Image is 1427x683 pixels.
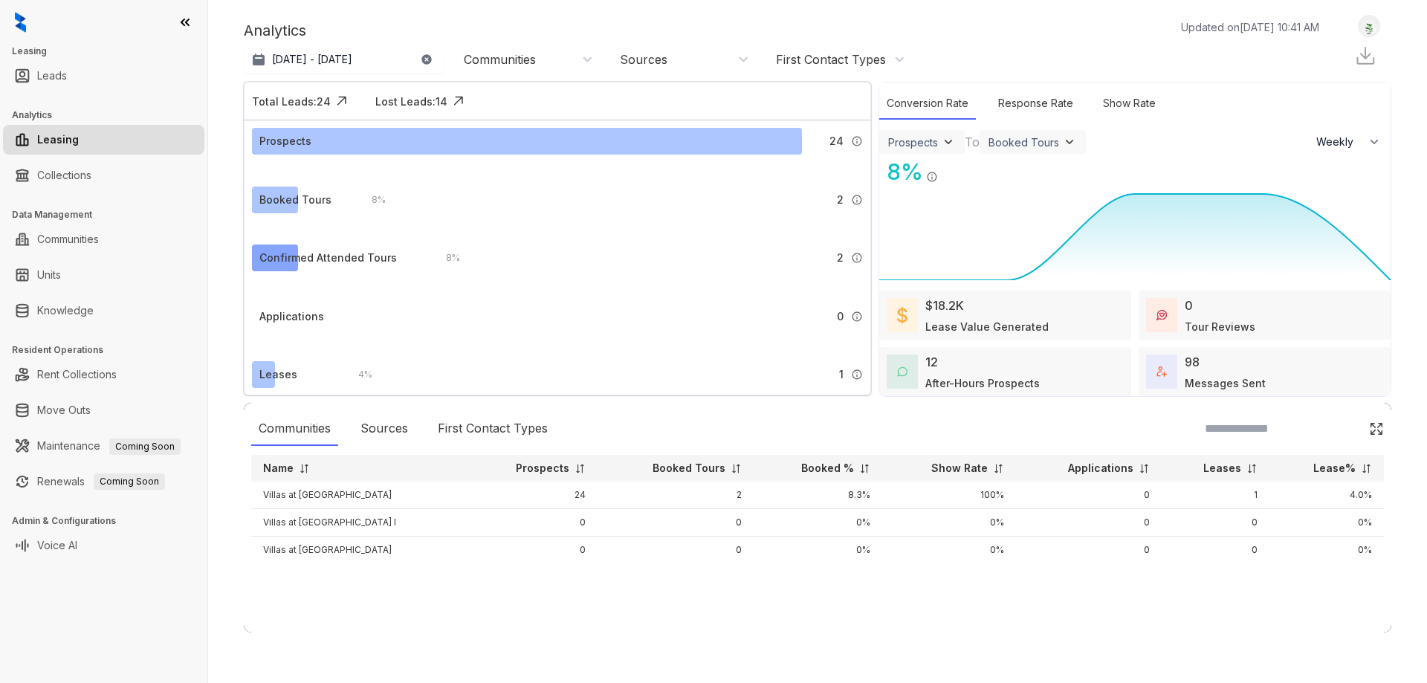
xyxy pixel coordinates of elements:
span: Weekly [1316,135,1362,149]
div: Booked Tours [988,136,1059,149]
span: 0 [837,308,844,325]
a: Knowledge [37,296,94,326]
a: Voice AI [37,531,77,560]
img: sorting [859,463,870,474]
div: To [965,133,980,151]
td: 0% [1269,509,1384,537]
li: Units [3,260,204,290]
td: 0 [468,509,598,537]
td: 0 [1162,509,1269,537]
div: After-Hours Prospects [925,375,1040,391]
div: 12 [925,353,938,371]
a: Leads [37,61,67,91]
img: sorting [731,463,742,474]
div: Lost Leads: 14 [375,94,447,109]
img: Info [851,194,863,206]
li: Move Outs [3,395,204,425]
div: 8 % [431,250,460,266]
td: 2 [598,482,754,509]
img: Info [926,171,938,183]
img: Info [851,311,863,323]
h3: Resident Operations [12,343,207,357]
div: Show Rate [1096,88,1163,120]
img: Info [851,135,863,147]
img: ViewFilterArrow [1062,135,1077,149]
li: Renewals [3,467,204,496]
td: 0% [882,537,1016,564]
div: Leases [259,366,297,383]
img: sorting [1246,463,1258,474]
img: Info [851,252,863,264]
td: 0 [598,509,754,537]
div: 4 % [343,366,372,383]
a: Collections [37,161,91,190]
p: Applications [1068,461,1133,476]
button: [DATE] - [DATE] [244,46,444,73]
span: 1 [839,366,844,383]
img: sorting [575,463,586,474]
p: Prospects [516,461,569,476]
td: 8.3% [754,482,882,509]
td: 0 [468,537,598,564]
li: Voice AI [3,531,204,560]
div: $18.2K [925,297,964,314]
img: Click Icon [938,158,960,180]
img: logo [15,12,26,33]
h3: Admin & Configurations [12,514,207,528]
p: [DATE] - [DATE] [272,52,352,67]
p: Updated on [DATE] 10:41 AM [1181,19,1319,35]
a: RenewalsComing Soon [37,467,165,496]
div: Confirmed Attended Tours [259,250,397,266]
span: 2 [837,250,844,266]
img: Click Icon [1369,421,1384,436]
img: sorting [993,463,1004,474]
a: Communities [37,224,99,254]
span: Coming Soon [109,438,181,455]
div: First Contact Types [776,51,886,68]
a: Rent Collections [37,360,117,389]
div: Booked Tours [259,192,331,208]
div: Sources [620,51,667,68]
img: sorting [1139,463,1150,474]
td: 0 [1162,537,1269,564]
a: Move Outs [37,395,91,425]
img: LeaseValue [897,306,907,324]
p: Show Rate [931,461,988,476]
img: Click Icon [447,90,470,112]
li: Rent Collections [3,360,204,389]
div: 8 % [879,155,923,189]
img: ViewFilterArrow [941,135,956,149]
td: 0% [754,537,882,564]
div: 98 [1185,353,1200,371]
p: Lease% [1313,461,1356,476]
span: 24 [829,133,844,149]
div: Conversion Rate [879,88,976,120]
td: Villas at [GEOGRAPHIC_DATA] I [251,509,468,537]
p: Analytics [244,19,306,42]
img: Info [851,369,863,381]
p: Name [263,461,294,476]
td: 0 [1016,537,1162,564]
div: Lease Value Generated [925,319,1049,334]
div: Communities [251,412,338,446]
img: sorting [299,463,310,474]
p: Booked % [801,461,854,476]
img: TotalFum [1156,366,1167,377]
td: 4.0% [1269,482,1384,509]
div: Messages Sent [1185,375,1266,391]
h3: Leasing [12,45,207,58]
img: SearchIcon [1338,422,1350,435]
a: Leasing [37,125,79,155]
span: Coming Soon [94,473,165,490]
a: Units [37,260,61,290]
img: UserAvatar [1359,19,1379,34]
li: Knowledge [3,296,204,326]
div: Communities [464,51,536,68]
td: 0% [754,509,882,537]
h3: Data Management [12,208,207,221]
td: 0 [1016,509,1162,537]
img: Download [1354,45,1376,67]
div: 8 % [357,192,386,208]
div: Sources [353,412,415,446]
td: 0 [1016,482,1162,509]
